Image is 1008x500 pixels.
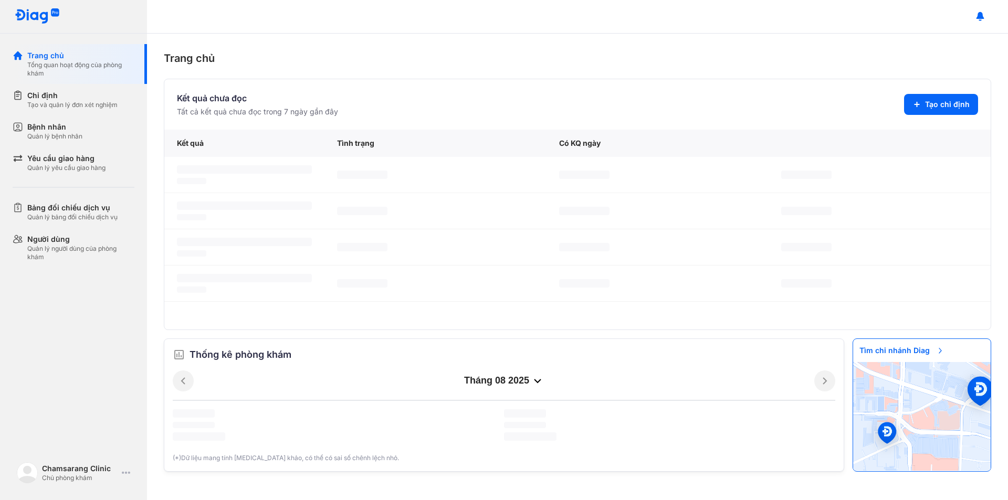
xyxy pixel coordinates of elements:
[177,250,206,257] span: ‌
[504,409,546,418] span: ‌
[559,207,610,215] span: ‌
[15,8,60,25] img: logo
[559,243,610,251] span: ‌
[27,244,134,261] div: Quản lý người dùng của phòng khám
[337,207,387,215] span: ‌
[27,203,118,213] div: Bảng đối chiếu dịch vụ
[853,339,951,362] span: Tìm chi nhánh Diag
[177,214,206,220] span: ‌
[504,422,546,428] span: ‌
[17,462,38,483] img: logo
[27,213,118,221] div: Quản lý bảng đối chiếu dịch vụ
[781,243,832,251] span: ‌
[164,130,324,157] div: Kết quả
[27,234,134,244] div: Người dùng
[173,453,835,463] div: (*)Dữ liệu mang tính [MEDICAL_DATA] khảo, có thể có sai số chênh lệch nhỏ.
[27,101,118,109] div: Tạo và quản lý đơn xét nghiệm
[177,286,206,293] span: ‌
[337,279,387,288] span: ‌
[27,153,106,164] div: Yêu cầu giao hàng
[925,99,970,110] span: Tạo chỉ định
[904,94,978,115] button: Tạo chỉ định
[42,463,118,474] div: Chamsarang Clinic
[42,474,118,482] div: Chủ phòng khám
[27,122,82,132] div: Bệnh nhân
[164,50,991,66] div: Trang chủ
[27,132,82,141] div: Quản lý bệnh nhân
[27,50,134,61] div: Trang chủ
[177,238,312,246] span: ‌
[177,92,338,104] div: Kết quả chưa đọc
[781,171,832,179] span: ‌
[559,171,610,179] span: ‌
[27,90,118,101] div: Chỉ định
[337,171,387,179] span: ‌
[177,107,338,117] div: Tất cả kết quả chưa đọc trong 7 ngày gần đây
[781,207,832,215] span: ‌
[177,274,312,282] span: ‌
[177,165,312,174] span: ‌
[504,432,556,441] span: ‌
[177,178,206,184] span: ‌
[194,375,814,387] div: tháng 08 2025
[173,422,215,428] span: ‌
[190,347,291,362] span: Thống kê phòng khám
[559,279,610,288] span: ‌
[173,409,215,418] span: ‌
[547,130,769,157] div: Có KQ ngày
[337,243,387,251] span: ‌
[781,279,832,288] span: ‌
[173,348,185,361] img: order.5a6da16c.svg
[27,61,134,78] div: Tổng quan hoạt động của phòng khám
[27,164,106,172] div: Quản lý yêu cầu giao hàng
[177,201,312,210] span: ‌
[324,130,547,157] div: Tình trạng
[173,432,225,441] span: ‌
